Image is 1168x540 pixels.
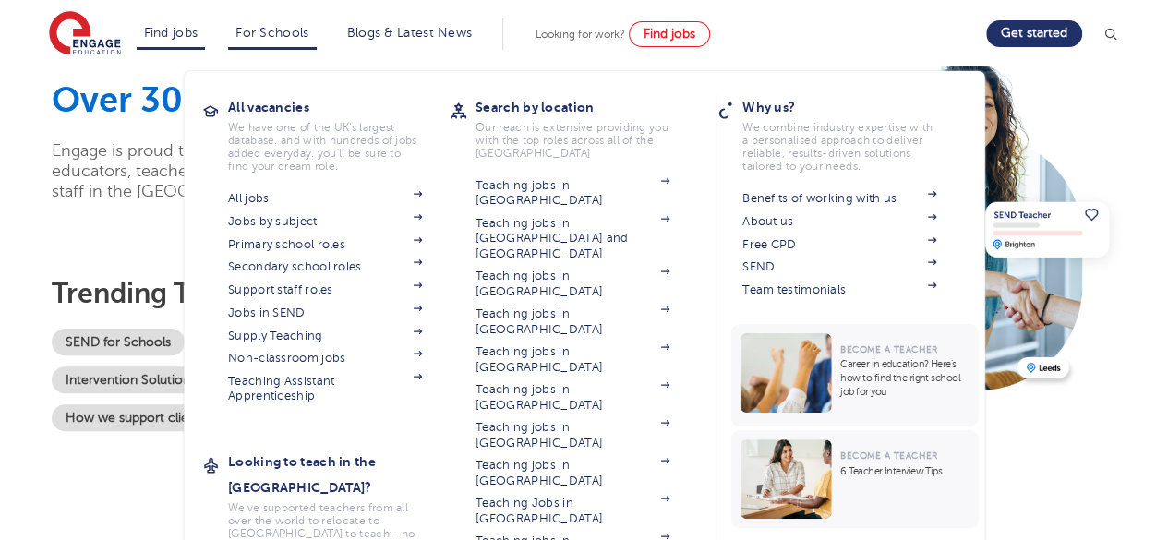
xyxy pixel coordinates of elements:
[840,450,937,461] span: Become a Teacher
[52,80,280,120] span: Over 300,000
[742,237,936,252] a: Free CPD
[840,357,969,399] p: Career in education? Here’s how to find the right school job for you
[644,27,695,41] span: Find jobs
[228,374,422,404] a: Teaching Assistant Apprenticeship
[228,351,422,366] a: Non-classroom jobs
[235,26,308,40] a: For Schools
[228,329,422,343] a: Supply Teaching
[476,420,669,450] a: Teaching jobs in [GEOGRAPHIC_DATA]
[986,20,1082,47] a: Get started
[629,21,710,47] a: Find jobs
[476,458,669,488] a: Teaching jobs in [GEOGRAPHIC_DATA]
[742,259,936,274] a: SEND
[228,191,422,206] a: All jobs
[52,79,853,122] h1: educators at your fingertips
[228,449,450,500] h3: Looking to teach in the [GEOGRAPHIC_DATA]?
[742,191,936,206] a: Benefits of working with us
[476,382,669,413] a: Teaching jobs in [GEOGRAPHIC_DATA]
[840,464,969,478] p: 6 Teacher Interview Tips
[228,237,422,252] a: Primary school roles
[742,94,964,120] h3: Why us?
[476,121,669,160] p: Our reach is extensive providing you with the top roles across all of the [GEOGRAPHIC_DATA]
[347,26,473,40] a: Blogs & Latest News
[476,306,669,337] a: Teaching jobs in [GEOGRAPHIC_DATA]
[840,344,937,354] span: Become a Teacher
[52,329,185,355] a: SEND for Schools
[49,11,121,57] img: Engage Education
[476,94,697,160] a: Search by locationOur reach is extensive providing you with the top roles across all of the [GEOG...
[228,214,422,229] a: Jobs by subject
[228,306,422,320] a: Jobs in SEND
[536,28,625,41] span: Looking for work?
[476,216,669,261] a: Teaching jobs in [GEOGRAPHIC_DATA] and [GEOGRAPHIC_DATA]
[52,277,853,310] h3: Trending topics
[742,214,936,229] a: About us
[476,178,669,209] a: Teaching jobs in [GEOGRAPHIC_DATA]
[52,404,416,431] a: How we support clients beyond traditional teaching roles
[144,26,199,40] a: Find jobs
[476,344,669,375] a: Teaching jobs in [GEOGRAPHIC_DATA]
[52,366,210,393] a: Intervention Solutions
[228,94,450,120] h3: All vacancies
[476,496,669,526] a: Teaching Jobs in [GEOGRAPHIC_DATA]
[228,94,450,173] a: All vacanciesWe have one of the UK's largest database. and with hundreds of jobs added everyday. ...
[730,430,982,528] a: Become a Teacher6 Teacher Interview Tips
[228,259,422,274] a: Secondary school roles
[52,140,620,201] p: Engage is proud to have the fastest-growing database of academics, educators, teachers, support s...
[228,121,422,173] p: We have one of the UK's largest database. and with hundreds of jobs added everyday. you'll be sur...
[730,324,982,426] a: Become a TeacherCareer in education? Here’s how to find the right school job for you
[742,282,936,297] a: Team testimonials
[742,121,936,173] p: We combine industry expertise with a personalised approach to deliver reliable, results-driven so...
[476,94,697,120] h3: Search by location
[742,94,964,173] a: Why us?We combine industry expertise with a personalised approach to deliver reliable, results-dr...
[476,269,669,299] a: Teaching jobs in [GEOGRAPHIC_DATA]
[228,282,422,297] a: Support staff roles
